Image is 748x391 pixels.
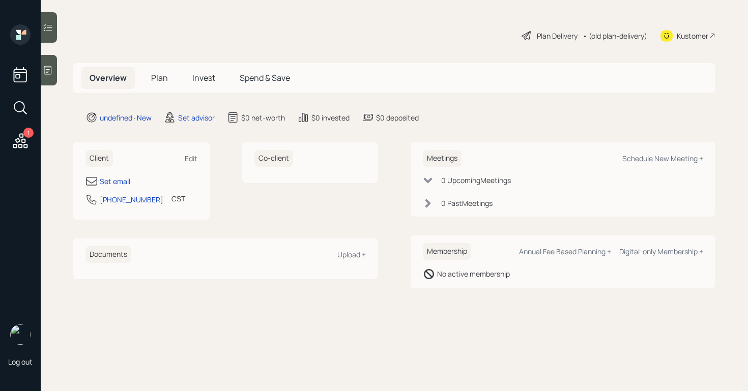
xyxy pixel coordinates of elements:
div: Schedule New Meeting + [622,154,703,163]
div: $0 deposited [376,112,419,123]
div: Upload + [337,250,366,259]
div: No active membership [437,268,510,279]
h6: Co-client [254,150,293,167]
div: CST [171,193,185,204]
div: $0 invested [311,112,350,123]
div: 1 [23,128,34,138]
div: Set advisor [178,112,215,123]
div: Set email [100,176,130,187]
span: Spend & Save [240,72,290,83]
div: Plan Delivery [537,31,578,41]
div: Edit [185,154,197,163]
div: Kustomer [677,31,708,41]
div: 0 Upcoming Meeting s [441,175,511,186]
h6: Client [85,150,113,167]
div: Log out [8,357,33,367]
div: Digital-only Membership + [619,247,703,256]
div: $0 net-worth [241,112,285,123]
div: undefined · New [100,112,152,123]
h6: Membership [423,243,471,260]
div: 0 Past Meeting s [441,198,493,208]
img: robby-grisanti-headshot.png [10,324,31,345]
h6: Documents [85,246,131,263]
div: [PHONE_NUMBER] [100,194,163,205]
div: Annual Fee Based Planning + [519,247,611,256]
span: Plan [151,72,168,83]
span: Invest [192,72,215,83]
h6: Meetings [423,150,462,167]
span: Overview [90,72,127,83]
div: • (old plan-delivery) [583,31,647,41]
